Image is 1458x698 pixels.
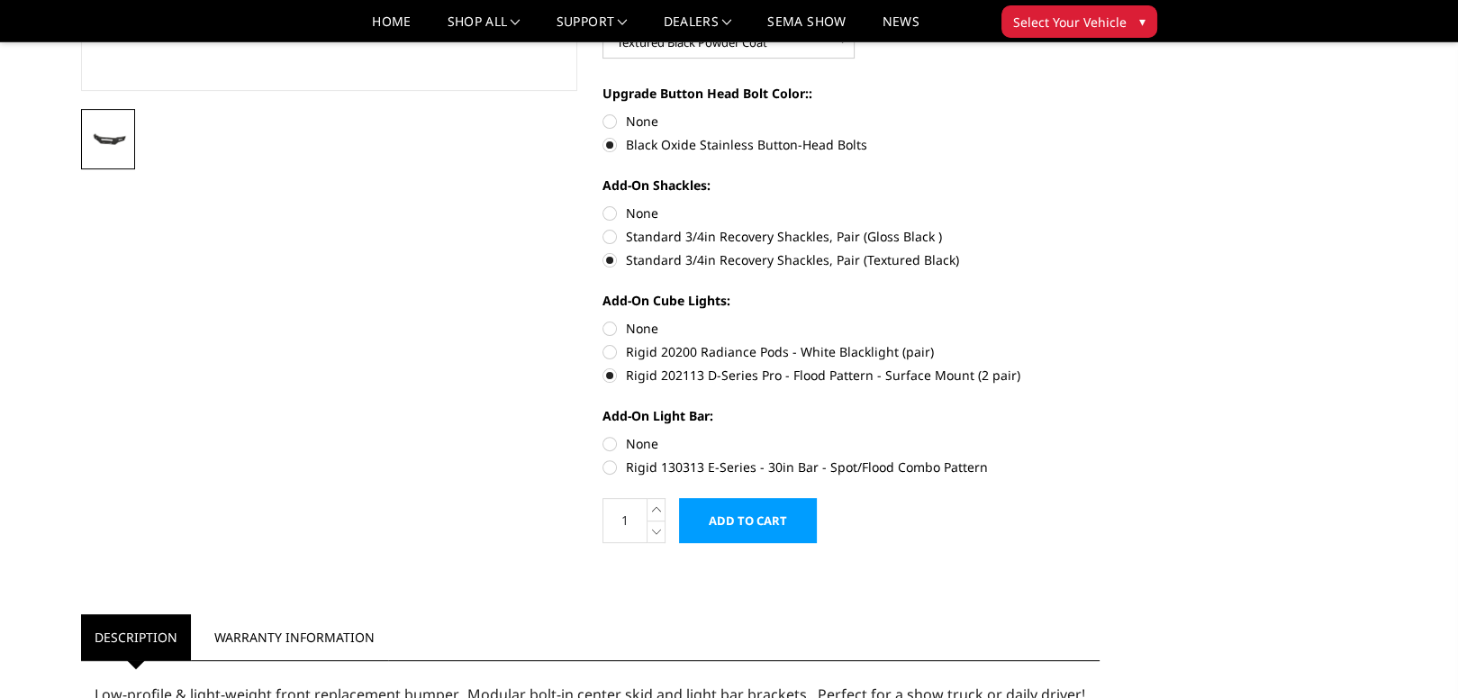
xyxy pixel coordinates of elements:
[602,204,1100,222] label: None
[86,130,130,150] img: 2019-2024 Ram 2500-3500 - A2L Series - Base Front Bumper (Non-Winch)
[602,366,1100,385] label: Rigid 202113 D-Series Pro - Flood Pattern - Surface Mount (2 pair)
[602,135,1100,154] label: Black Oxide Stainless Button-Head Bolts
[679,498,817,543] input: Add to Cart
[448,15,521,41] a: shop all
[1001,5,1157,38] button: Select Your Vehicle
[602,406,1100,425] label: Add-On Light Bar:
[602,434,1100,453] label: None
[1139,12,1146,31] span: ▾
[557,15,628,41] a: Support
[602,84,1100,103] label: Upgrade Button Head Bolt Color::
[602,458,1100,476] label: Rigid 130313 E-Series - 30in Bar - Spot/Flood Combo Pattern
[602,112,1100,131] label: None
[602,342,1100,361] label: Rigid 20200 Radiance Pods - White Blacklight (pair)
[372,15,411,41] a: Home
[81,614,191,660] a: Description
[767,15,846,41] a: SEMA Show
[664,15,732,41] a: Dealers
[602,291,1100,310] label: Add-On Cube Lights:
[1013,13,1127,32] span: Select Your Vehicle
[602,319,1100,338] label: None
[882,15,919,41] a: News
[602,176,1100,195] label: Add-On Shackles:
[1368,612,1458,698] iframe: Chat Widget
[602,227,1100,246] label: Standard 3/4in Recovery Shackles, Pair (Gloss Black )
[602,250,1100,269] label: Standard 3/4in Recovery Shackles, Pair (Textured Black)
[201,614,388,660] a: Warranty Information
